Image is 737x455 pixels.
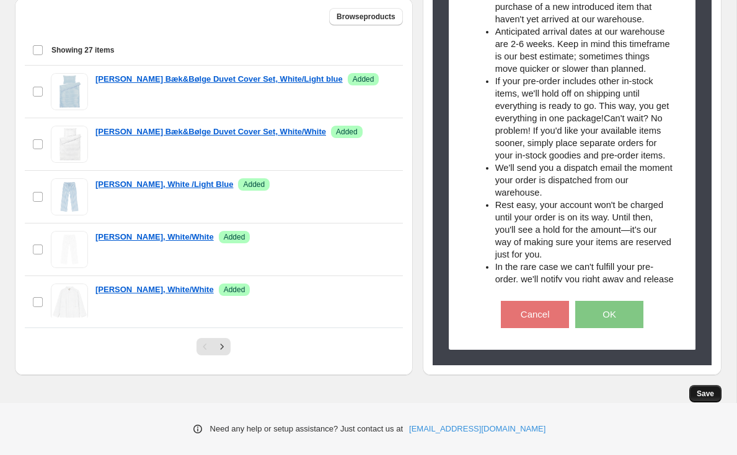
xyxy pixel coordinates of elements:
[495,199,671,259] span: Rest easy, your account won't be charged until your order is on its way. Until then, you'll see a...
[95,73,343,85] a: [PERSON_NAME] Bæk&Bølge Duvet Cover Set, White/Light blue
[697,389,714,399] span: Save
[243,180,265,189] span: Added
[495,261,674,308] span: In the rare case we can't fulfill your pre-order, we'll notify you right away and release the res...
[329,8,403,25] button: Browseproducts
[196,338,231,355] nav: Pagination
[51,231,88,268] img: JUNA Barbara Lounge Pants, White/White
[95,284,214,296] a: [PERSON_NAME], White/White
[336,127,358,137] span: Added
[689,385,722,402] button: Save
[51,178,88,215] img: JUNA Barbara Lounge Pants, White /Light Blue
[95,231,214,243] a: [PERSON_NAME], White/White
[495,162,673,197] span: We'll send you a dispatch email the moment your order is dispatched from our warehouse.
[51,73,88,110] img: JUNA Bæk&Bølge Duvet Cover Set, White/Light blue
[213,338,231,355] button: Next
[501,300,569,327] button: Cancel
[224,232,245,242] span: Added
[575,300,643,327] button: OK
[495,76,669,123] span: If your pre-order includes other in-stock items, we'll hold off on shipping until everything is r...
[409,423,545,435] a: [EMAIL_ADDRESS][DOMAIN_NAME]
[51,45,114,55] span: Showing 27 items
[95,126,326,138] a: [PERSON_NAME] Bæk&Bølge Duvet Cover Set, White/White
[495,26,670,73] span: Anticipated arrival dates at our warehouse are 2-6 weeks. Keep in mind this timeframe is our best...
[337,12,395,22] span: Browse products
[51,126,88,163] img: JUNA Bæk&Bølge Duvet Cover Set, White/White
[353,74,374,84] span: Added
[95,178,233,191] a: [PERSON_NAME], White /Light Blue
[224,285,245,295] span: Added
[51,284,88,321] img: JUNA Bianca Lounge Shirt, White/White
